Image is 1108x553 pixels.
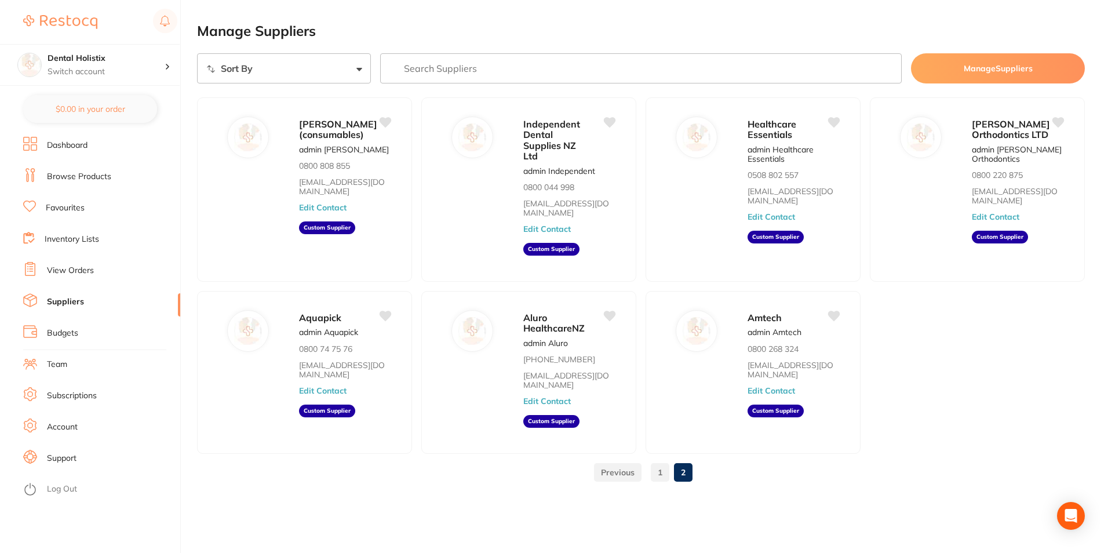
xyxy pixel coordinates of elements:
a: 2 [674,461,692,484]
a: [EMAIL_ADDRESS][DOMAIN_NAME] [748,187,840,205]
aside: Custom Supplier [523,415,579,428]
img: Amtech [683,317,710,345]
h2: Manage Suppliers [197,23,1085,39]
aside: Custom Supplier [748,231,804,243]
img: Healthcare Essentials [683,123,710,151]
img: Aquapick [234,317,262,345]
aside: Custom Supplier [523,243,579,256]
p: Switch account [48,66,165,78]
span: Aluro HealthcareNZ [523,312,585,334]
p: admin Aquapick [299,328,358,337]
button: Log Out [23,481,177,499]
a: Dashboard [47,140,88,151]
a: Team [47,359,67,370]
a: Restocq Logo [23,9,97,35]
p: admin Amtech [748,328,801,337]
a: Subscriptions [47,390,97,402]
img: Independent Dental Supplies NZ Ltd [458,123,486,151]
button: Edit Contact [748,386,795,395]
p: 0800 808 855 [299,161,350,170]
input: Search Suppliers [380,53,902,83]
p: admin [PERSON_NAME] Orthodontics [972,145,1064,163]
p: 0800 268 324 [748,344,799,354]
a: [EMAIL_ADDRESS][DOMAIN_NAME] [299,177,391,196]
h4: Dental Holistix [48,53,165,64]
p: admin [PERSON_NAME] [299,145,389,154]
button: ManageSuppliers [911,53,1085,83]
p: 0508 802 557 [748,170,799,180]
button: $0.00 in your order [23,95,157,123]
img: Aluro HealthcareNZ [458,317,486,345]
img: Dental Holistix [18,53,41,77]
button: Edit Contact [748,212,795,221]
a: [EMAIL_ADDRESS][DOMAIN_NAME] [523,199,615,217]
p: 0800 044 998 [523,183,574,192]
p: [PHONE_NUMBER] [523,355,595,364]
button: Edit Contact [523,396,571,406]
span: Healthcare Essentials [748,118,796,140]
a: 1 [651,461,669,484]
a: [EMAIL_ADDRESS][DOMAIN_NAME] [748,361,840,379]
aside: Custom Supplier [748,405,804,417]
p: 0800 74 75 76 [299,344,352,354]
a: [EMAIL_ADDRESS][DOMAIN_NAME] [523,371,615,390]
a: Log Out [47,483,77,495]
aside: Custom Supplier [299,221,355,234]
p: admin Healthcare Essentials [748,145,840,163]
a: Support [47,453,76,464]
a: Budgets [47,328,78,339]
button: Edit Contact [523,224,571,234]
aside: Custom Supplier [299,405,355,417]
p: admin Aluro [523,339,568,348]
button: Edit Contact [299,203,347,212]
span: Amtech [748,312,782,323]
img: Arthur Hall Orthodontics LTD [907,123,935,151]
div: Open Intercom Messenger [1057,502,1085,530]
img: Henry Schein Halas (consumables) [234,123,262,151]
img: Restocq Logo [23,15,97,29]
a: Inventory Lists [45,234,99,245]
a: Account [47,421,78,433]
a: [EMAIL_ADDRESS][DOMAIN_NAME] [299,361,391,379]
span: [PERSON_NAME] Orthodontics LTD [972,118,1050,140]
a: Suppliers [47,296,84,308]
span: [PERSON_NAME] (consumables) [299,118,377,140]
button: Edit Contact [972,212,1019,221]
a: Favourites [46,202,85,214]
button: Edit Contact [299,386,347,395]
a: [EMAIL_ADDRESS][DOMAIN_NAME] [972,187,1064,205]
span: Independent Dental Supplies NZ Ltd [523,118,580,162]
span: Aquapick [299,312,341,323]
aside: Custom Supplier [972,231,1028,243]
p: admin Independent [523,166,595,176]
p: 0800 220 875 [972,170,1023,180]
a: Browse Products [47,171,111,183]
a: View Orders [47,265,94,276]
